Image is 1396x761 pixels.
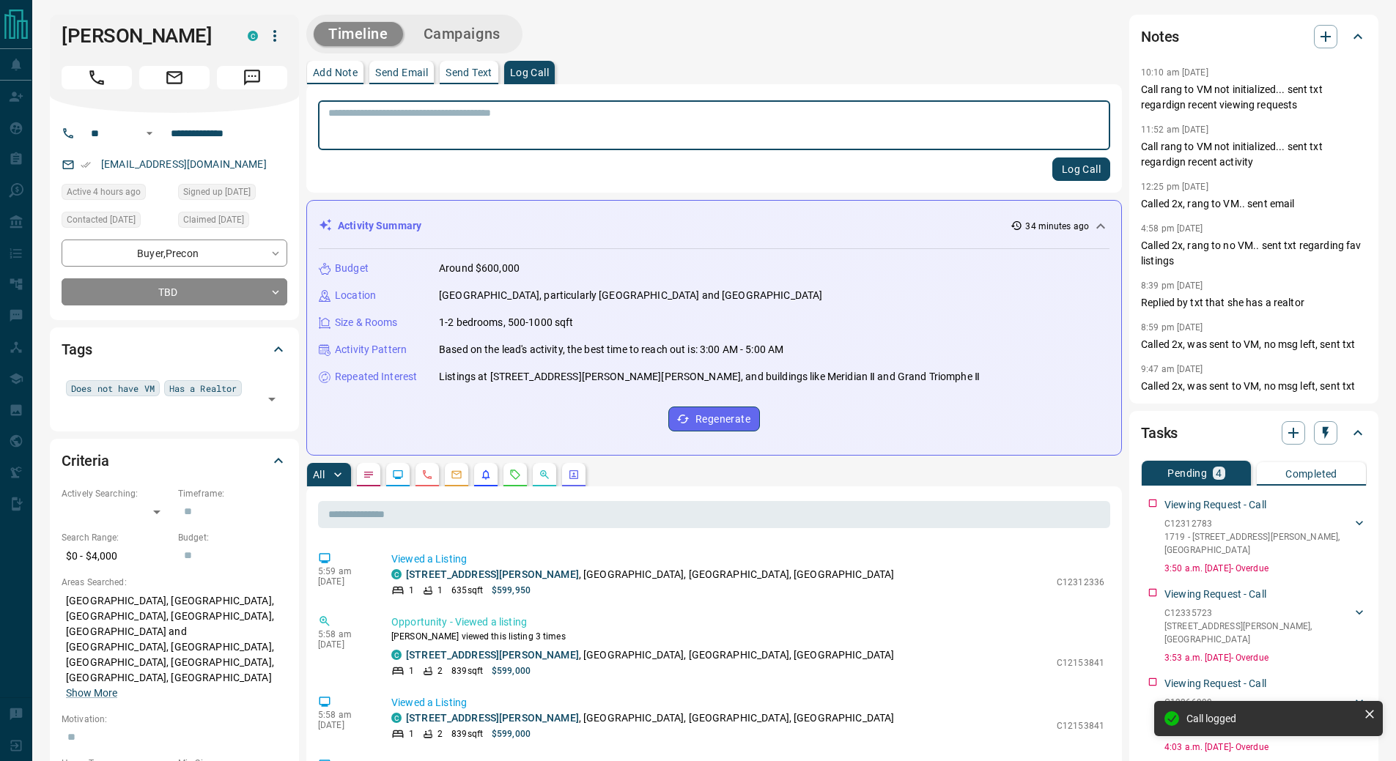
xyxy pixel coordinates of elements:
svg: Requests [509,469,521,480]
p: Replied by txt that she has a realtor [1141,295,1367,311]
h2: Notes [1141,25,1179,48]
h2: Criteria [62,449,109,472]
p: Opportunity - Viewed a listing [391,615,1104,630]
p: Size & Rooms [335,315,398,330]
p: Pending [1167,468,1207,478]
p: 1-2 bedrooms, 500-1000 sqft [439,315,574,330]
span: Contacted [DATE] [67,212,136,227]
div: Tags [62,332,287,367]
button: Regenerate [668,407,760,431]
div: Buyer , Precon [62,240,287,267]
span: Message [217,66,287,89]
p: $599,000 [492,727,531,740]
div: condos.ca [391,713,402,723]
p: 635 sqft [451,584,483,597]
span: Does not have VM [71,381,155,396]
button: Log Call [1052,157,1110,181]
div: Sat May 03 2025 [62,212,171,232]
p: [DATE] [318,639,369,650]
p: 8:39 pm [DATE] [1141,281,1203,291]
p: Called 2x, rang to VM.. sent email [1141,196,1367,212]
p: , [GEOGRAPHIC_DATA], [GEOGRAPHIC_DATA], [GEOGRAPHIC_DATA] [406,710,894,726]
div: TBD [62,278,287,305]
p: Viewing Request - Call [1164,497,1266,513]
span: Call [62,66,132,89]
button: Timeline [314,22,403,46]
p: C12153841 [1057,656,1104,669]
div: Sun Mar 19 2023 [178,184,287,204]
div: condos.ca [391,650,402,660]
p: Log Call [510,67,549,78]
a: [EMAIL_ADDRESS][DOMAIN_NAME] [101,158,267,170]
span: Claimed [DATE] [183,212,244,227]
p: [DATE] [318,720,369,730]
p: Repeated Interest [335,369,417,385]
p: Completed [1285,469,1337,479]
div: Notes [1141,19,1367,54]
p: 4 [1216,468,1222,478]
p: 5:58 am [318,710,369,720]
p: Called 2x, was sent to VM, no msg left, sent txt [1141,337,1367,352]
p: Send Text [446,67,492,78]
p: 839 sqft [451,727,483,740]
p: Activity Summary [338,218,421,234]
p: C12153841 [1057,719,1104,732]
p: , [GEOGRAPHIC_DATA], [GEOGRAPHIC_DATA], [GEOGRAPHIC_DATA] [406,567,894,582]
p: Actively Searching: [62,487,171,500]
p: , [GEOGRAPHIC_DATA], [GEOGRAPHIC_DATA], [GEOGRAPHIC_DATA] [406,647,894,663]
p: [STREET_ADDRESS][PERSON_NAME] , [GEOGRAPHIC_DATA] [1164,620,1352,646]
p: Based on the lead's activity, the best time to reach out is: 3:00 AM - 5:00 AM [439,342,783,357]
p: [GEOGRAPHIC_DATA], particularly [GEOGRAPHIC_DATA] and [GEOGRAPHIC_DATA] [439,288,822,303]
p: All [313,469,325,480]
p: $599,950 [492,584,531,597]
p: 2 [437,727,443,740]
p: Call rang to VM not initialized... sent txt regardign recent activity [1141,139,1367,170]
svg: Emails [451,469,462,480]
p: 5:59 am [318,566,369,576]
p: 1 [409,584,414,597]
div: condos.ca [248,31,258,41]
p: Budget: [178,531,287,544]
p: Activity Pattern [335,342,407,357]
p: 9:47 am [DATE] [1141,364,1203,374]
p: $599,000 [492,664,531,678]
p: 2 [437,664,443,678]
p: C12312783 [1164,517,1352,530]
p: Viewed a Listing [391,695,1104,710]
button: Open [141,125,158,142]
p: Call rang to VM not initialized... sent txt regardign recent viewing requests [1141,82,1367,113]
svg: Lead Browsing Activity [392,469,404,480]
p: C12312336 [1057,576,1104,589]
div: Call logged [1186,713,1358,724]
div: Criteria [62,443,287,478]
div: C12266999[STREET_ADDRESS][PERSON_NAME],[GEOGRAPHIC_DATA] [1164,693,1367,738]
p: 1 [409,727,414,740]
div: condos.ca [391,569,402,579]
svg: Notes [363,469,374,480]
div: Tasks [1141,415,1367,450]
a: [STREET_ADDRESS][PERSON_NAME] [406,712,579,724]
p: Areas Searched: [62,576,287,589]
p: [PERSON_NAME] viewed this listing 3 times [391,630,1104,643]
p: [DATE] [318,576,369,587]
p: 839 sqft [451,664,483,678]
p: Viewing Request - Call [1164,587,1266,602]
button: Open [262,389,282,409]
svg: Calls [421,469,433,480]
div: C12335723[STREET_ADDRESS][PERSON_NAME],[GEOGRAPHIC_DATA] [1164,604,1367,649]
p: Viewing Request - Call [1164,676,1266,691]
p: $0 - $4,000 [62,544,171,568]
p: C12266999 [1164,696,1352,709]
p: Add Note [313,67,358,78]
div: C123127831719 - [STREET_ADDRESS][PERSON_NAME],[GEOGRAPHIC_DATA] [1164,514,1367,560]
p: Search Range: [62,531,171,544]
svg: Opportunities [539,469,550,480]
h2: Tags [62,338,92,361]
p: 3:50 a.m. [DATE] - Overdue [1164,562,1367,575]
svg: Agent Actions [568,469,580,480]
div: Sun Mar 19 2023 [178,212,287,232]
div: Sun Aug 17 2025 [62,184,171,204]
svg: Listing Alerts [480,469,492,480]
p: Around $600,000 [439,261,520,276]
h1: [PERSON_NAME] [62,24,226,48]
